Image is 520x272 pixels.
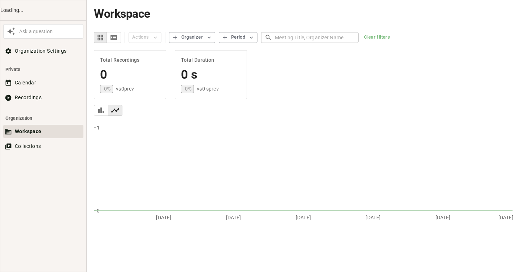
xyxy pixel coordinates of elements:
[97,124,100,130] tspan: 1
[100,67,160,82] h4: 0
[17,28,82,35] div: Ask a question
[104,85,110,92] p: 0 %
[185,85,191,92] p: 0 %
[498,214,513,220] tspan: [DATE]
[97,207,100,213] tspan: 0
[226,214,241,220] tspan: [DATE]
[169,32,215,43] button: Organizer
[362,32,392,43] button: Clear filters
[219,32,257,43] button: Period
[3,125,83,138] button: Workspace
[3,76,83,89] button: Calendar
[116,85,134,92] p: vs 0 prev
[435,214,451,220] tspan: [DATE]
[296,214,311,220] tspan: [DATE]
[197,85,218,92] p: vs 0 s prev
[3,91,83,104] button: Recordings
[365,214,381,220] tspan: [DATE]
[181,67,241,82] h4: 0 s
[5,25,17,38] button: Awesile Icon
[94,7,513,21] h1: Workspace
[181,56,241,64] h6: Total Duration
[181,33,203,41] div: Organizer
[3,63,83,76] li: Private
[3,140,83,153] button: Collections
[156,214,171,220] tspan: [DATE]
[275,31,359,44] input: Meeting Title, Organizer Name
[3,44,83,58] button: Organization Settings
[231,33,245,41] div: Period
[0,6,86,14] div: Loading...
[3,111,83,125] li: Organization
[100,56,160,64] h6: Total Recordings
